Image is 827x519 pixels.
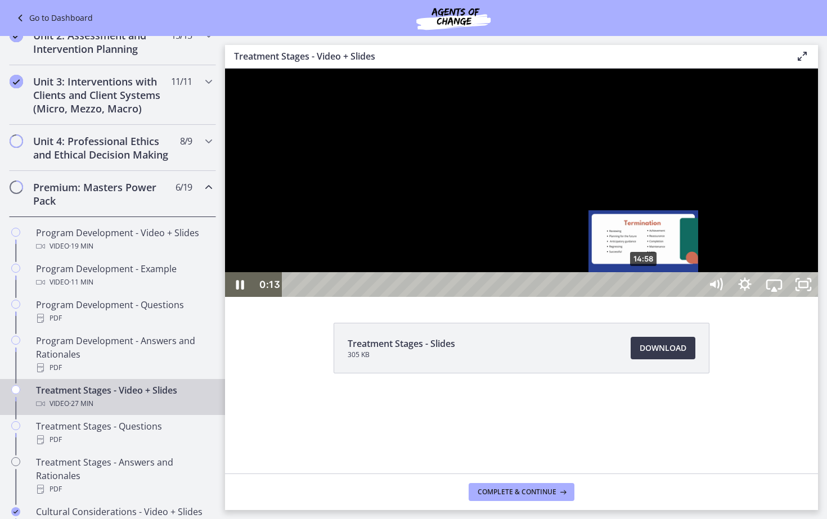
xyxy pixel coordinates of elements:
[36,276,212,289] div: Video
[69,397,93,410] span: · 27 min
[176,180,192,194] span: 6 / 19
[631,337,695,359] a: Download
[14,11,93,25] a: Go to Dashboard
[36,482,212,496] div: PDF
[33,29,170,56] h2: Unit 2: Assessment and Intervention Planning
[36,240,212,253] div: Video
[36,262,212,289] div: Program Development - Example
[478,488,556,497] span: Complete & continue
[534,204,564,228] button: Airplay
[348,337,455,350] span: Treatment Stages - Slides
[36,334,212,374] div: Program Development - Answers and Rationales
[234,49,777,63] h3: Treatment Stages - Video + Slides
[476,204,505,228] button: Mute
[469,483,574,501] button: Complete & continue
[36,298,212,325] div: Program Development - Questions
[36,226,212,253] div: Program Development - Video + Slides
[69,276,93,289] span: · 11 min
[69,240,93,253] span: · 19 min
[11,507,20,516] i: Completed
[505,204,534,228] button: Show settings menu
[36,433,212,446] div: PDF
[36,383,212,410] div: Treatment Stages - Video + Slides
[36,455,212,496] div: Treatment Stages - Answers and Rationales
[33,134,170,161] h2: Unit 4: Professional Ethics and Ethical Decision Making
[386,4,521,31] img: Agents of Change
[33,180,170,207] h2: Premium: Masters Power Pack
[36,312,212,325] div: PDF
[36,419,212,446] div: Treatment Stages - Questions
[225,69,818,297] iframe: Video Lesson
[640,341,686,355] span: Download
[33,75,170,115] h2: Unit 3: Interventions with Clients and Client Systems (Micro, Mezzo, Macro)
[10,75,23,88] i: Completed
[348,350,455,359] span: 305 KB
[171,75,192,88] span: 11 / 11
[564,204,593,228] button: Unfullscreen
[36,361,212,374] div: PDF
[36,397,212,410] div: Video
[180,134,192,148] span: 8 / 9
